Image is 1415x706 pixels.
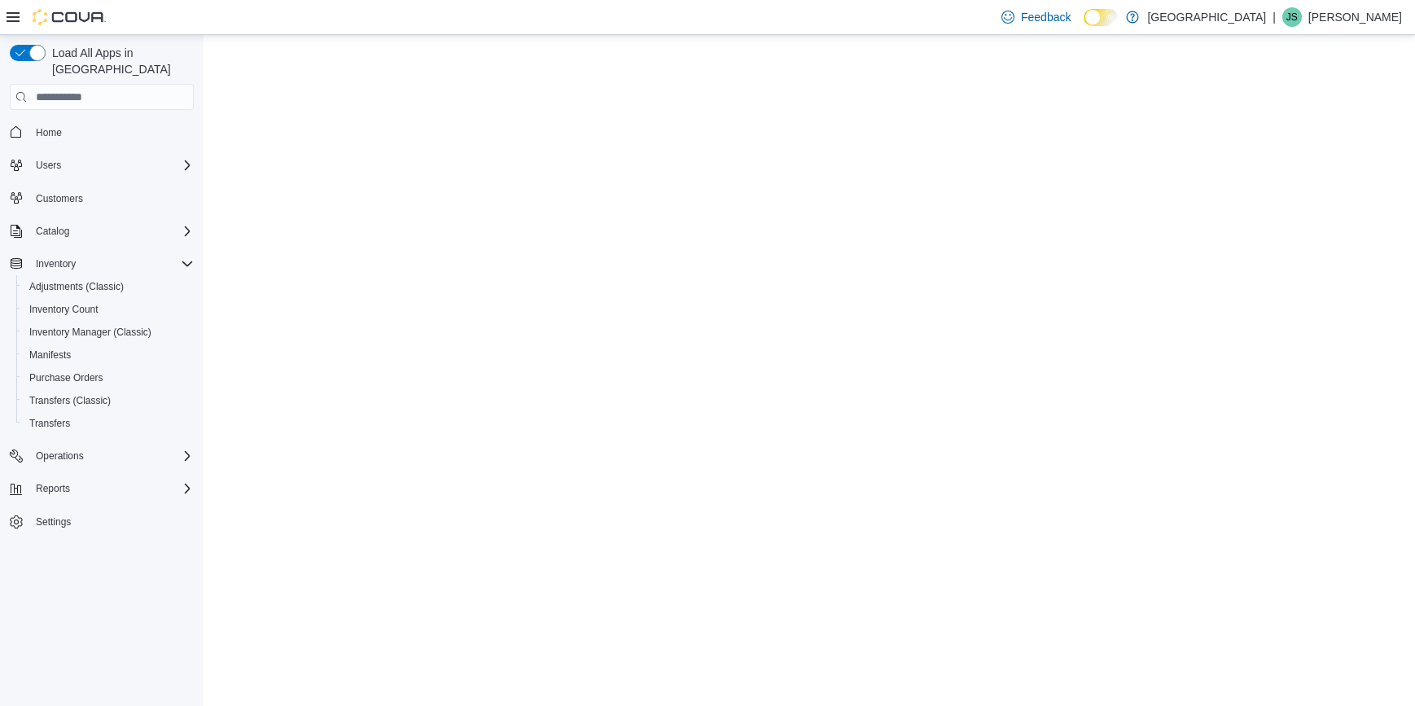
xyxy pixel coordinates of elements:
[3,154,200,177] button: Users
[1282,7,1302,27] div: John Sully
[36,449,84,463] span: Operations
[29,371,103,384] span: Purchase Orders
[3,252,200,275] button: Inventory
[29,221,76,241] button: Catalog
[3,445,200,467] button: Operations
[23,391,117,410] a: Transfers (Classic)
[1286,7,1298,27] span: JS
[29,156,194,175] span: Users
[16,344,200,366] button: Manifests
[46,45,194,77] span: Load All Apps in [GEOGRAPHIC_DATA]
[995,1,1077,33] a: Feedback
[1084,9,1118,26] input: Dark Mode
[1021,9,1071,25] span: Feedback
[29,446,194,466] span: Operations
[29,123,68,143] a: Home
[29,417,70,430] span: Transfers
[23,322,194,342] span: Inventory Manager (Classic)
[29,349,71,362] span: Manifests
[36,126,62,139] span: Home
[36,192,83,205] span: Customers
[23,277,194,296] span: Adjustments (Classic)
[29,188,194,208] span: Customers
[16,321,200,344] button: Inventory Manager (Classic)
[1273,7,1276,27] p: |
[29,479,194,498] span: Reports
[3,510,200,533] button: Settings
[29,189,90,208] a: Customers
[36,257,76,270] span: Inventory
[23,368,194,388] span: Purchase Orders
[16,412,200,435] button: Transfers
[36,159,61,172] span: Users
[29,326,151,339] span: Inventory Manager (Classic)
[16,275,200,298] button: Adjustments (Classic)
[23,391,194,410] span: Transfers (Classic)
[29,156,68,175] button: Users
[16,389,200,412] button: Transfers (Classic)
[36,515,71,528] span: Settings
[29,121,194,142] span: Home
[29,511,194,532] span: Settings
[29,254,82,274] button: Inventory
[23,277,130,296] a: Adjustments (Classic)
[29,221,194,241] span: Catalog
[3,220,200,243] button: Catalog
[29,512,77,532] a: Settings
[29,303,99,316] span: Inventory Count
[23,414,194,433] span: Transfers
[16,366,200,389] button: Purchase Orders
[10,113,194,576] nav: Complex example
[23,414,77,433] a: Transfers
[1147,7,1266,27] p: [GEOGRAPHIC_DATA]
[23,345,194,365] span: Manifests
[23,345,77,365] a: Manifests
[23,300,105,319] a: Inventory Count
[29,479,77,498] button: Reports
[3,186,200,210] button: Customers
[29,254,194,274] span: Inventory
[36,225,69,238] span: Catalog
[3,477,200,500] button: Reports
[36,482,70,495] span: Reports
[23,368,110,388] a: Purchase Orders
[29,446,90,466] button: Operations
[29,394,111,407] span: Transfers (Classic)
[29,280,124,293] span: Adjustments (Classic)
[3,120,200,143] button: Home
[16,298,200,321] button: Inventory Count
[23,300,194,319] span: Inventory Count
[33,9,106,25] img: Cova
[1308,7,1402,27] p: [PERSON_NAME]
[23,322,158,342] a: Inventory Manager (Classic)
